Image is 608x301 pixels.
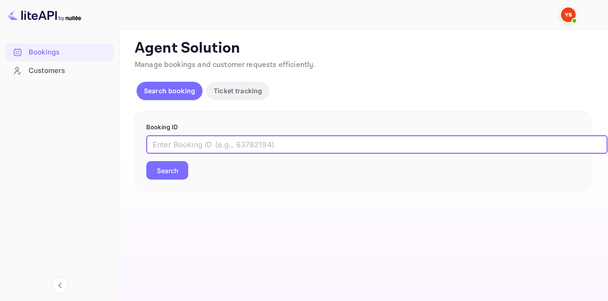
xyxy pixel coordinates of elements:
[144,86,195,96] p: Search booking
[6,62,114,79] a: Customers
[52,277,68,294] button: Collapse navigation
[6,43,114,61] div: Bookings
[146,135,608,154] input: Enter Booking ID (e.g., 63782194)
[6,62,114,80] div: Customers
[135,60,316,70] span: Manage bookings and customer requests efficiently.
[214,86,262,96] p: Ticket tracking
[135,39,591,58] p: Agent Solution
[146,161,188,180] button: Search
[146,123,580,132] p: Booking ID
[6,43,114,60] a: Bookings
[29,66,109,76] div: Customers
[561,7,576,22] img: Yandex Support
[29,47,109,58] div: Bookings
[7,7,81,22] img: LiteAPI logo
